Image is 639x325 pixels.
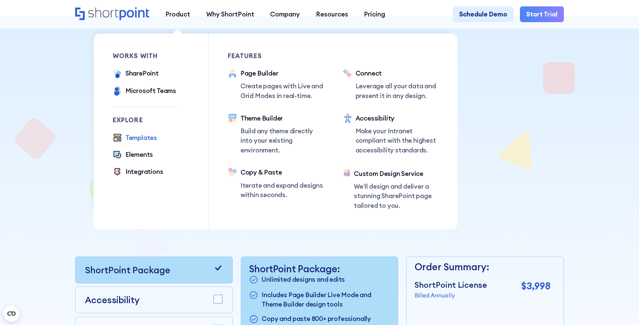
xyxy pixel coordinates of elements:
p: Accessibility [85,293,140,307]
div: Page Builder [241,68,324,78]
a: Company [262,6,308,22]
div: works with [113,53,176,59]
div: Microsoft Teams [125,86,176,96]
a: Templates [113,133,157,144]
div: Why ShortPoint [206,9,254,19]
p: Make your Intranet compliant with the highest accessibility standards. [356,126,439,155]
p: ShortPoint Package: [249,263,390,275]
div: Features [228,53,324,59]
a: Home [75,7,149,21]
a: Integrations [113,167,163,178]
div: Theme Builder [241,113,324,123]
div: Company [270,9,300,19]
div: Integrations [125,167,163,177]
div: Resources [316,9,348,19]
div: Connect [356,68,439,78]
p: Includes Page Builder Live Mode and Theme Builder design tools [262,290,390,309]
p: Order Summary: [415,260,550,274]
p: We’ll design and deliver a stunning SharePoint page tailored to you. [354,182,438,211]
p: $3,998 [521,279,550,293]
a: Schedule Demo [453,6,514,22]
div: Templates [125,133,157,143]
p: ShortPoint Package [85,263,170,277]
p: Unlimited designs and edits [262,275,345,285]
a: Page BuilderCreate pages with Live and Grid Modes in real-time. [228,68,324,100]
a: AccessibilityMake your Intranet compliant with the highest accessibility standards. [343,113,439,156]
a: Resources [308,6,356,22]
p: Create pages with Live and Grid Modes in real-time. [241,81,324,100]
div: Custom Design Service [354,169,438,179]
a: Copy & PasteIterate and expand designs within seconds. [228,168,324,199]
div: SharePoint [125,68,159,78]
a: Custom Design ServiceWe’ll design and deliver a stunning SharePoint page tailored to you. [343,169,439,211]
div: Copy & Paste [241,168,324,177]
div: Explore [113,117,176,123]
div: Elements [125,150,153,159]
button: Open CMP widget [3,306,19,322]
a: Pricing [356,6,393,22]
a: Product [157,6,198,22]
a: ConnectLeverage all your data and present it in any design. [343,68,439,100]
p: Build any theme directly into your existing environment. [241,126,324,155]
a: SharePoint [113,68,159,80]
div: Product [165,9,190,19]
p: Iterate and expand designs within seconds. [241,181,324,200]
iframe: Chat Widget [605,293,639,325]
div: Pricing [364,9,385,19]
a: Why ShortPoint [198,6,262,22]
a: Elements [113,150,153,160]
p: Billed Annually [415,291,487,299]
a: Theme BuilderBuild any theme directly into your existing environment. [228,113,324,155]
div: Віджет чату [605,293,639,325]
a: Microsoft Teams [113,86,176,97]
a: Start Trial [520,6,564,22]
p: ShortPoint License [415,279,487,291]
div: Accessibility [356,113,439,123]
p: Leverage all your data and present it in any design. [356,81,439,100]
